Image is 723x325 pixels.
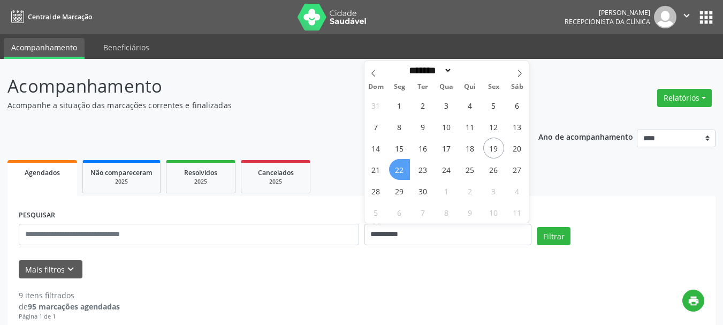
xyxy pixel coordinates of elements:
p: Ano de acompanhamento [538,130,633,143]
span: Qui [458,84,482,90]
div: Página 1 de 1 [19,312,120,321]
span: Setembro 18, 2025 [460,138,481,158]
span: Setembro 2, 2025 [413,95,433,116]
span: Não compareceram [90,168,153,177]
span: Setembro 24, 2025 [436,159,457,180]
span: Sex [482,84,505,90]
span: Setembro 5, 2025 [483,95,504,116]
span: Setembro 6, 2025 [507,95,528,116]
div: [PERSON_NAME] [565,8,650,17]
div: 9 itens filtrados [19,290,120,301]
span: Recepcionista da clínica [565,17,650,26]
span: Outubro 2, 2025 [460,180,481,201]
span: Outubro 9, 2025 [460,202,481,223]
span: Setembro 29, 2025 [389,180,410,201]
span: Setembro 17, 2025 [436,138,457,158]
span: Outubro 11, 2025 [507,202,528,223]
span: Setembro 27, 2025 [507,159,528,180]
button: Mais filtroskeyboard_arrow_down [19,260,82,279]
div: 2025 [249,178,302,186]
div: 2025 [174,178,227,186]
button:  [676,6,697,28]
span: Setembro 19, 2025 [483,138,504,158]
a: Central de Marcação [7,8,92,26]
span: Outubro 8, 2025 [436,202,457,223]
span: Setembro 11, 2025 [460,116,481,137]
span: Setembro 20, 2025 [507,138,528,158]
strong: 95 marcações agendadas [28,301,120,312]
span: Setembro 1, 2025 [389,95,410,116]
span: Sáb [505,84,529,90]
span: Qua [435,84,458,90]
a: Acompanhamento [4,38,85,59]
span: Setembro 8, 2025 [389,116,410,137]
i: print [688,295,699,307]
span: Ter [411,84,435,90]
span: Setembro 12, 2025 [483,116,504,137]
span: Setembro 30, 2025 [413,180,433,201]
span: Agosto 31, 2025 [366,95,386,116]
span: Setembro 16, 2025 [413,138,433,158]
span: Outubro 1, 2025 [436,180,457,201]
label: PESQUISAR [19,207,55,224]
button: apps [697,8,716,27]
p: Acompanhamento [7,73,503,100]
span: Central de Marcação [28,12,92,21]
i:  [681,10,692,21]
span: Outubro 7, 2025 [413,202,433,223]
span: Seg [387,84,411,90]
span: Setembro 13, 2025 [507,116,528,137]
input: Year [452,65,488,76]
span: Outubro 3, 2025 [483,180,504,201]
span: Outubro 6, 2025 [389,202,410,223]
button: Filtrar [537,227,570,245]
span: Dom [364,84,388,90]
i: keyboard_arrow_down [65,263,77,275]
span: Setembro 26, 2025 [483,159,504,180]
span: Setembro 7, 2025 [366,116,386,137]
a: Beneficiários [96,38,157,57]
span: Setembro 22, 2025 [389,159,410,180]
img: img [654,6,676,28]
span: Setembro 10, 2025 [436,116,457,137]
span: Setembro 28, 2025 [366,180,386,201]
span: Setembro 23, 2025 [413,159,433,180]
span: Setembro 4, 2025 [460,95,481,116]
span: Setembro 9, 2025 [413,116,433,137]
span: Agendados [25,168,60,177]
button: Relatórios [657,89,712,107]
span: Setembro 21, 2025 [366,159,386,180]
span: Setembro 25, 2025 [460,159,481,180]
span: Setembro 3, 2025 [436,95,457,116]
select: Month [406,65,453,76]
button: print [682,290,704,312]
span: Setembro 14, 2025 [366,138,386,158]
div: 2025 [90,178,153,186]
p: Acompanhe a situação das marcações correntes e finalizadas [7,100,503,111]
div: de [19,301,120,312]
span: Setembro 15, 2025 [389,138,410,158]
span: Outubro 5, 2025 [366,202,386,223]
span: Cancelados [258,168,294,177]
span: Outubro 10, 2025 [483,202,504,223]
span: Resolvidos [184,168,217,177]
span: Outubro 4, 2025 [507,180,528,201]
